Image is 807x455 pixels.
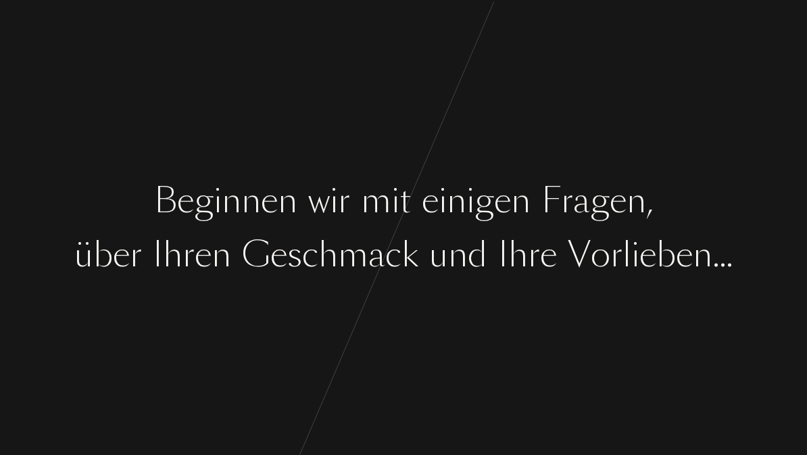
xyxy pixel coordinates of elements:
div: . [712,229,719,280]
div: s [287,229,302,280]
div: n [627,175,646,226]
div: . [719,229,726,280]
div: i [439,175,447,226]
div: n [241,175,261,226]
div: r [130,229,142,280]
div: l [622,229,631,280]
div: a [368,229,385,280]
div: g [194,175,214,226]
div: n [447,175,466,226]
div: ü [74,229,93,280]
div: , [646,175,653,226]
div: n [448,229,468,280]
div: r [338,175,350,226]
div: I [498,229,508,280]
div: w [308,175,330,226]
div: e [195,229,212,280]
div: r [528,229,540,280]
div: h [163,229,182,280]
div: i [214,175,222,226]
div: h [318,229,338,280]
div: e [494,175,511,226]
div: u [429,229,448,280]
div: G [242,229,270,280]
div: e [676,229,693,280]
div: o [591,229,610,280]
div: e [422,175,439,226]
div: i [466,175,474,226]
div: r [182,229,195,280]
div: g [590,175,610,226]
div: c [302,229,318,280]
div: r [561,175,573,226]
div: g [474,175,494,226]
div: m [338,229,368,280]
div: n [693,229,712,280]
div: d [468,229,487,280]
div: e [610,175,627,226]
div: n [511,175,531,226]
div: k [401,229,418,280]
div: . [726,229,733,280]
div: V [568,229,591,280]
div: e [540,229,557,280]
div: n [212,229,231,280]
div: e [113,229,130,280]
div: e [177,175,194,226]
div: r [610,229,622,280]
div: e [639,229,656,280]
div: e [261,175,278,226]
div: i [330,175,338,226]
div: n [278,175,297,226]
div: i [391,175,399,226]
div: m [361,175,391,226]
div: n [222,175,241,226]
div: B [154,175,177,226]
div: h [508,229,528,280]
div: c [385,229,401,280]
div: b [93,229,113,280]
div: I [153,229,163,280]
div: t [399,175,411,226]
div: a [573,175,590,226]
div: i [631,229,639,280]
div: e [270,229,287,280]
div: b [656,229,676,280]
div: F [541,175,561,226]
